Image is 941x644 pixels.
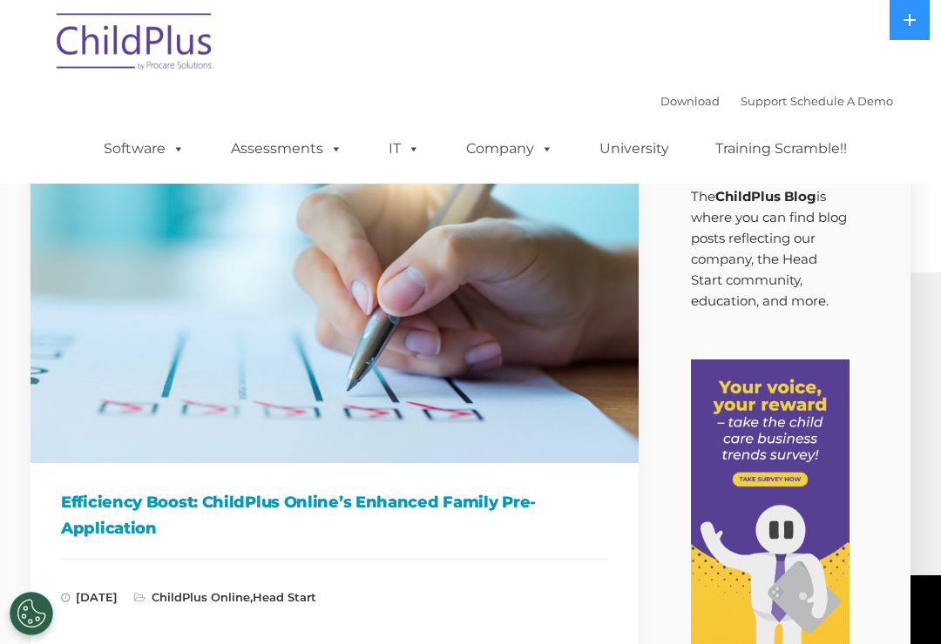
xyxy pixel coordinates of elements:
[10,592,53,635] button: Cookies Settings
[741,94,787,108] a: Support
[715,188,816,205] strong: ChildPlus Blog
[371,131,437,166] a: IT
[152,590,250,604] a: ChildPlus Online
[253,590,316,604] a: Head Start
[213,131,360,166] a: Assessments
[449,131,571,166] a: Company
[660,94,893,108] font: |
[61,489,608,541] h1: Efficiency Boost: ChildPlus Online’s Enhanced Family Pre-Application
[48,1,222,88] img: ChildPlus by Procare Solutions
[698,131,864,166] a: Training Scramble!!
[660,94,720,108] a: Download
[86,131,202,166] a: Software
[134,590,316,604] span: ,
[582,131,687,166] a: University
[790,94,893,108] a: Schedule A Demo
[61,590,118,604] span: [DATE]
[691,186,850,312] p: The is where you can find blog posts reflecting our company, the Head Start community, education,...
[30,122,639,463] img: Efficiency Boost: ChildPlus Online's Enhanced Family Pre-Application Process - Streamlining Appli...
